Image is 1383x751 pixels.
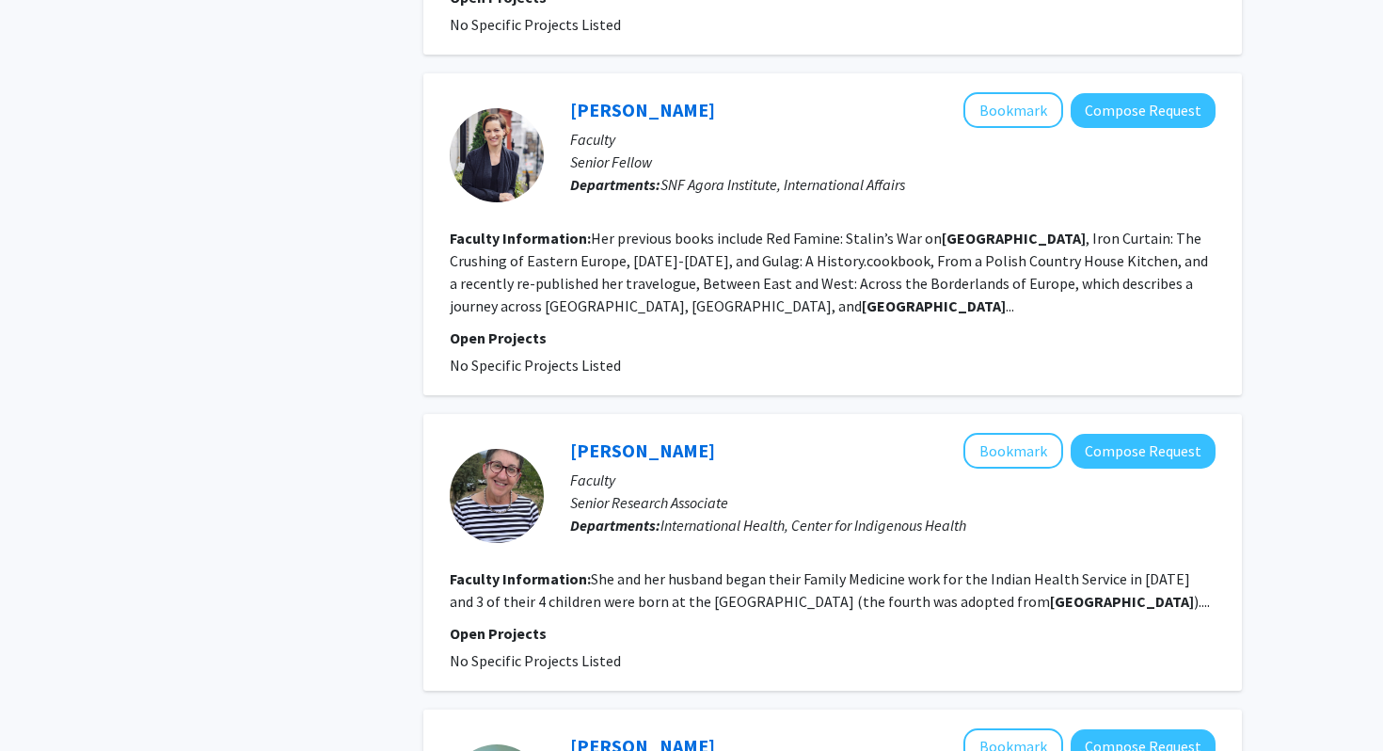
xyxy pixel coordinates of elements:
[450,569,1210,611] fg-read-more: She and her husband began their Family Medicine work for the Indian Health Service in [DATE] and ...
[570,128,1216,151] p: Faculty
[450,569,591,588] b: Faculty Information:
[450,651,621,670] span: No Specific Projects Listed
[450,229,591,248] b: Faculty Information:
[450,327,1216,349] p: Open Projects
[1050,592,1194,611] b: [GEOGRAPHIC_DATA]
[963,433,1063,469] button: Add Laura Brown to Bookmarks
[450,622,1216,645] p: Open Projects
[570,98,715,121] a: [PERSON_NAME]
[570,491,1216,514] p: Senior Research Associate
[570,175,660,194] b: Departments:
[570,469,1216,491] p: Faculty
[450,229,1208,315] fg-read-more: Her previous books include Red Famine: Stalin’s War on , Iron Curtain: The Crushing of Eastern Eu...
[570,439,715,462] a: [PERSON_NAME]
[1071,93,1216,128] button: Compose Request to Anne Applebaum
[570,151,1216,173] p: Senior Fellow
[660,175,905,194] span: SNF Agora Institute, International Affairs
[570,516,660,535] b: Departments:
[942,229,1086,248] b: [GEOGRAPHIC_DATA]
[963,92,1063,128] button: Add Anne Applebaum to Bookmarks
[450,356,621,375] span: No Specific Projects Listed
[862,296,1006,315] b: [GEOGRAPHIC_DATA]
[450,15,621,34] span: No Specific Projects Listed
[660,516,966,535] span: International Health, Center for Indigenous Health
[1071,434,1216,469] button: Compose Request to Laura Brown
[14,666,80,737] iframe: Chat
